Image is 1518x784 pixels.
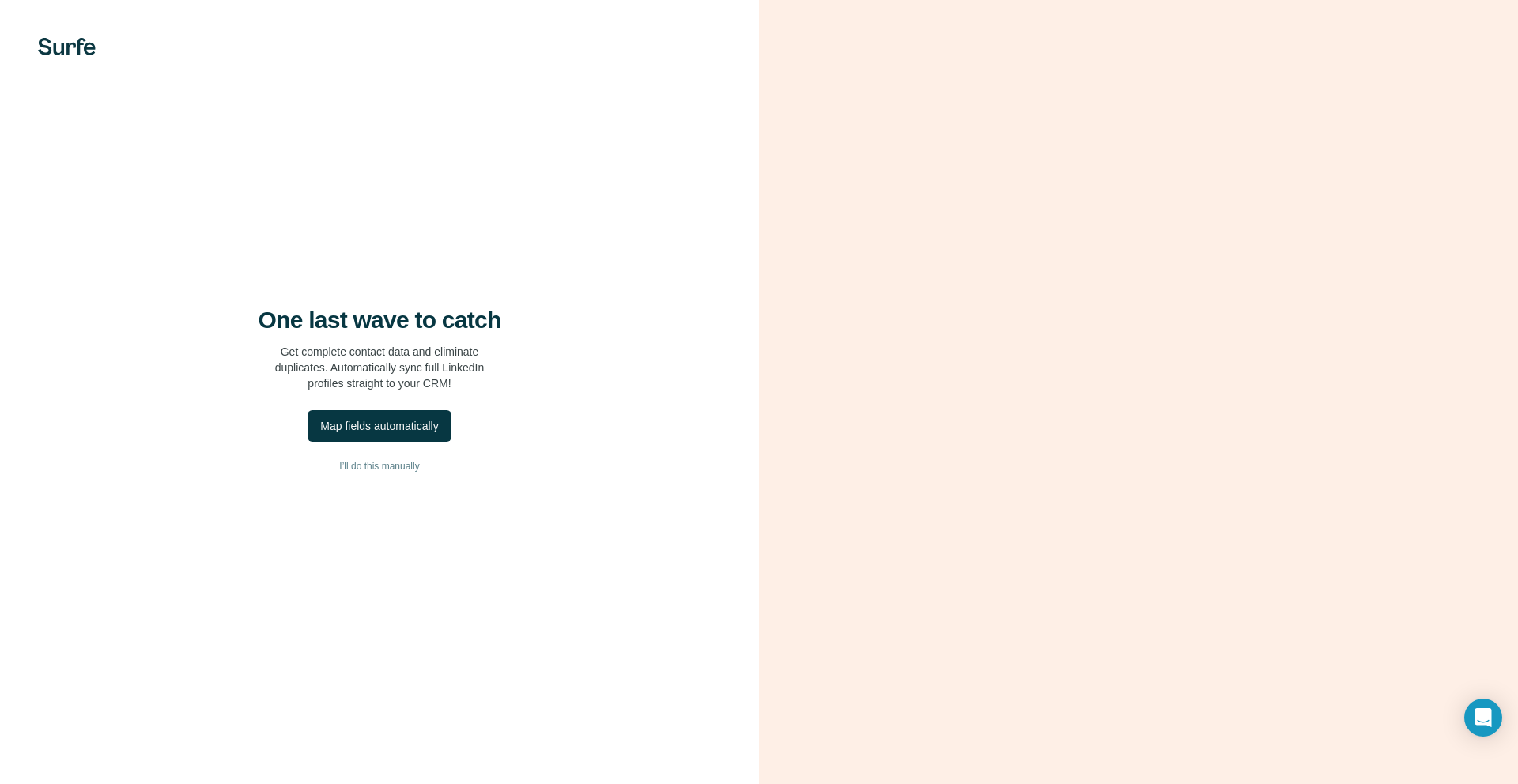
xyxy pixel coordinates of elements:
[275,344,485,391] p: Get complete contact data and eliminate duplicates. Automatically sync full LinkedIn profiles str...
[32,454,727,478] button: I’ll do this manually
[308,410,451,442] button: Map fields automatically
[339,459,419,473] span: I’ll do this manually
[1464,699,1502,737] div: Open Intercom Messenger
[320,418,438,434] div: Map fields automatically
[259,306,501,334] h4: One last wave to catch
[38,38,96,55] img: Surfe's logo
